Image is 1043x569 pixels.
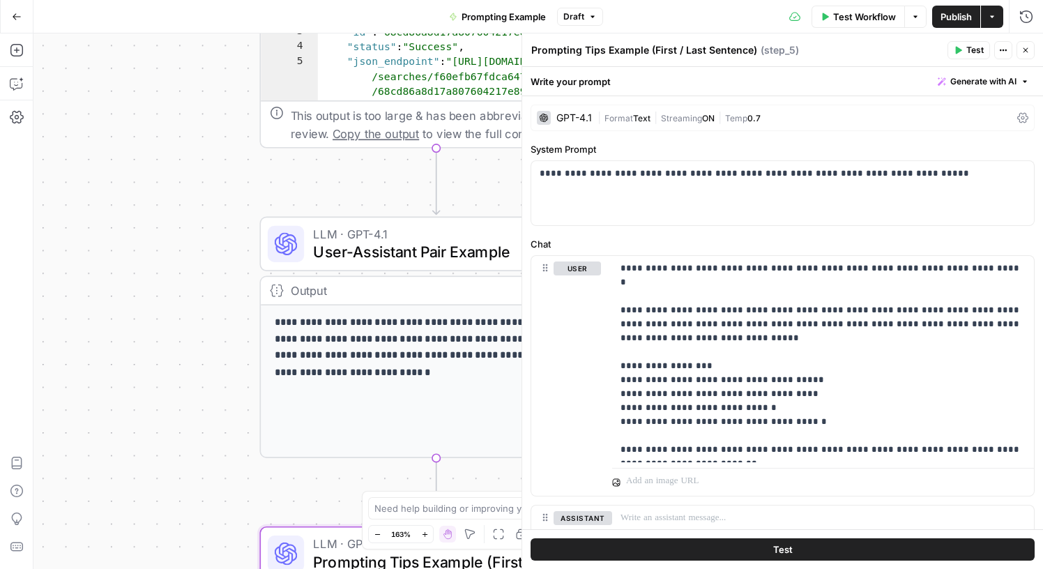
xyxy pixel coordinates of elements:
span: Test [966,44,984,56]
button: Publish [932,6,980,28]
span: ON [702,113,715,123]
span: Temp [725,113,747,123]
div: GPT-4.1 [556,113,592,123]
button: Prompting Example [441,6,554,28]
button: Generate with AI [932,73,1035,91]
button: Draft [557,8,603,26]
button: Test Workflow [812,6,904,28]
span: Test Workflow [833,10,896,24]
div: 5 [261,55,318,100]
textarea: Prompting Tips Example (First / Last Sentence) [531,43,757,57]
g: Edge from step_4 to step_3 [433,149,440,215]
span: ( step_5 ) [761,43,799,57]
span: | [597,110,604,124]
label: Chat [531,237,1035,251]
div: 6 [261,99,318,173]
label: System Prompt [531,142,1035,156]
div: This output is too large & has been abbreviated for review. to view the full content. [291,106,603,142]
span: User-Assistant Pair Example [313,241,550,264]
button: Test [531,538,1035,561]
span: Publish [941,10,972,24]
span: | [650,110,661,124]
button: user [554,261,601,275]
span: LLM · GPT-4.1 [313,225,550,243]
span: LLM · GPT-4.1 [313,534,550,552]
span: Draft [563,10,584,23]
span: Copy the output [333,127,419,141]
div: user [531,256,601,496]
div: 4 [261,40,318,54]
button: Test [947,41,990,59]
span: Text [633,113,650,123]
button: assistant [554,511,612,525]
div: Write your prompt [522,67,1043,96]
div: Output [291,282,551,300]
span: Prompting Example [462,10,546,24]
span: 0.7 [747,113,761,123]
span: | [715,110,725,124]
span: Generate with AI [950,75,1017,88]
span: Test [773,543,793,556]
span: Streaming [661,113,702,123]
span: 163% [391,529,411,540]
span: Format [604,113,633,123]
